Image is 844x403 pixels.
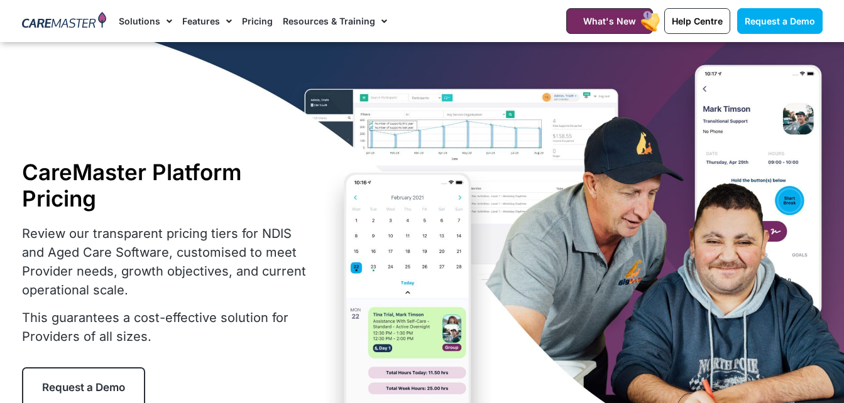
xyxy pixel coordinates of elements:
[22,159,308,212] h1: CareMaster Platform Pricing
[22,224,308,299] p: Review our transparent pricing tiers for NDIS and Aged Care Software, customised to meet Provider...
[566,8,653,34] a: What's New
[22,12,107,31] img: CareMaster Logo
[672,16,723,26] span: Help Centre
[745,16,815,26] span: Request a Demo
[664,8,730,34] a: Help Centre
[583,16,636,26] span: What's New
[737,8,823,34] a: Request a Demo
[42,381,125,394] span: Request a Demo
[22,308,308,346] p: This guarantees a cost-effective solution for Providers of all sizes.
